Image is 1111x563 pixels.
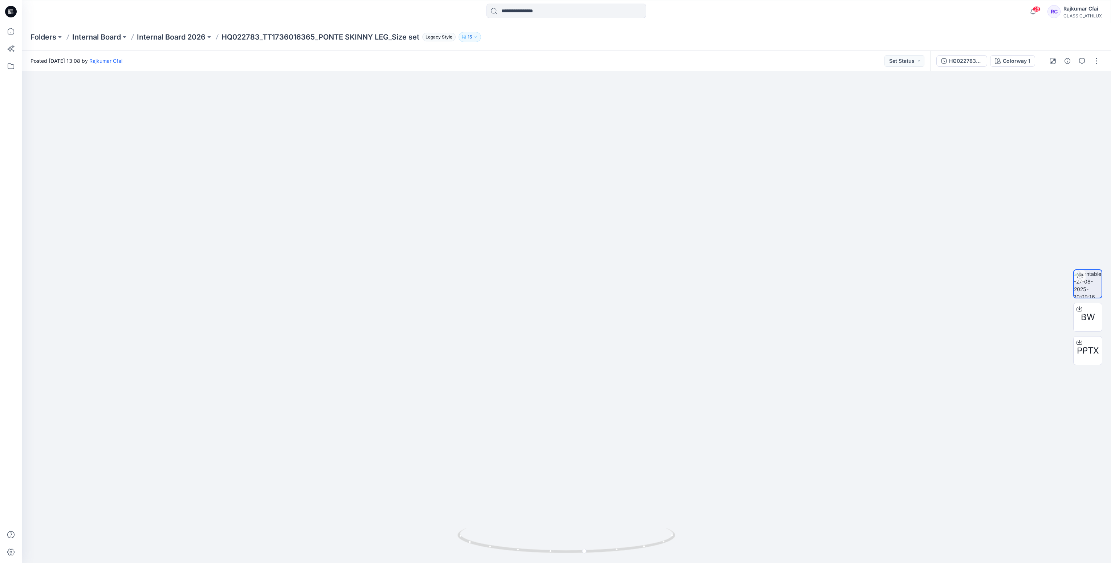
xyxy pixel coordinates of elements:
button: Colorway 1 [990,55,1035,67]
button: HQ022783_TT1736016365_PONTE SKINNY LEG_Size set [936,55,987,67]
div: RC [1047,5,1061,18]
button: Details [1062,55,1073,67]
span: Legacy Style [422,33,456,41]
div: CLASSIC_ATHLUX [1063,13,1102,19]
span: 28 [1033,6,1041,12]
img: turntable-27-08-2025-10:09:16 [1074,270,1102,298]
div: Rajkumar Cfai [1063,4,1102,13]
p: 15 [468,33,472,41]
button: Legacy Style [419,32,456,42]
a: Internal Board 2026 [137,32,205,42]
a: Rajkumar Cfai [89,58,122,64]
span: BW [1081,311,1095,324]
span: PPTX [1077,344,1099,357]
a: Folders [30,32,56,42]
div: HQ022783_TT1736016365_PONTE SKINNY LEG_Size set [949,57,982,65]
a: Internal Board [72,32,121,42]
span: Posted [DATE] 13:08 by [30,57,122,65]
div: Colorway 1 [1003,57,1030,65]
p: HQ022783_TT1736016365_PONTE SKINNY LEG_Size set [221,32,419,42]
button: 15 [459,32,481,42]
